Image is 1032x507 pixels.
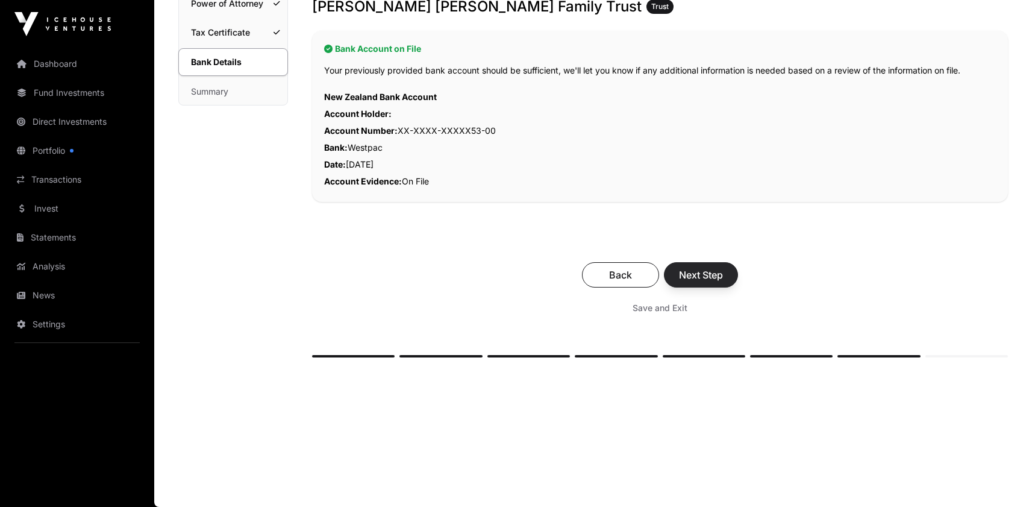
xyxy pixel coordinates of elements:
a: Analysis [10,253,145,280]
a: Invest [10,195,145,222]
a: Dashboard [10,51,145,77]
span: Bank: [324,142,348,153]
a: News [10,282,145,309]
p: Your previously provided bank account should be sufficient, we'll let you know if any additional ... [324,65,996,77]
button: Save and Exit [618,297,702,319]
a: Bank Details [178,48,288,76]
a: Transactions [10,166,145,193]
a: Summary [179,78,287,105]
a: Direct Investments [10,109,145,135]
span: Account Holder: [324,109,392,119]
iframe: Chat Widget [972,449,1032,507]
span: Date: [324,159,346,169]
a: Portfolio [10,137,145,164]
p: XX-XXXX-XXXXX53-00 [324,122,996,139]
p: New Zealand Bank Account [324,89,996,105]
img: Icehouse Ventures Logo [14,12,111,36]
span: Back [597,268,644,282]
span: Trust [651,2,669,11]
a: Fund Investments [10,80,145,106]
a: Statements [10,224,145,251]
span: Account Evidence: [324,176,402,186]
span: Save and Exit [633,302,687,314]
span: Next Step [679,268,723,282]
button: Back [582,262,659,288]
p: [DATE] [324,156,996,173]
a: Tax Certificate [179,19,287,46]
p: Westpac [324,139,996,156]
a: Settings [10,311,145,338]
button: Next Step [664,262,738,288]
p: On File [324,173,996,190]
span: Account Number: [324,125,398,136]
h2: Bank Account on File [324,43,996,55]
